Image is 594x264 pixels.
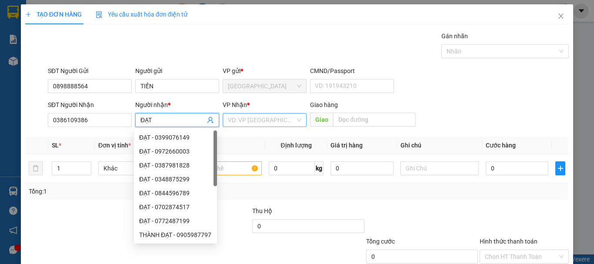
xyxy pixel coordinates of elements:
[29,161,43,175] button: delete
[4,37,60,66] li: VP [GEOGRAPHIC_DATA]
[52,142,59,149] span: SL
[330,161,393,175] input: 0
[207,117,214,124] span: user-add
[139,230,212,240] div: THÀNH ĐẠT - 0905987797
[310,101,338,108] span: Giao hàng
[25,11,82,18] span: TẠO ĐƠN HÀNG
[48,66,132,76] div: SĐT Người Gửi
[25,11,31,17] span: plus
[4,4,126,21] li: [PERSON_NAME]
[139,202,212,212] div: ĐẠT - 0702874517
[486,142,516,149] span: Cước hàng
[4,4,35,35] img: logo.jpg
[310,113,333,127] span: Giao
[400,161,479,175] input: Ghi Chú
[98,142,131,149] span: Đơn vị tính
[139,216,212,226] div: ĐẠT - 0772487199
[134,172,217,186] div: ĐẠT - 0348875299
[228,80,301,93] span: Đà Lạt
[96,11,187,18] span: Yêu cầu xuất hóa đơn điện tử
[134,200,217,214] div: ĐẠT - 0702874517
[134,228,217,242] div: THÀNH ĐẠT - 0905987797
[315,161,324,175] span: kg
[333,113,416,127] input: Dọc đường
[480,238,537,245] label: Hình thức thanh toán
[60,37,116,66] li: VP VP [GEOGRAPHIC_DATA]
[96,11,103,18] img: icon
[134,214,217,228] div: ĐẠT - 0772487199
[557,13,564,20] span: close
[135,66,219,76] div: Người gửi
[397,137,482,154] th: Ghi chú
[134,130,217,144] div: ĐẠT - 0399076149
[48,100,132,110] div: SĐT Người Nhận
[139,147,212,156] div: ĐẠT - 0972660003
[330,142,363,149] span: Giá trị hàng
[556,165,565,172] span: plus
[549,4,573,29] button: Close
[135,100,219,110] div: Người nhận
[223,66,307,76] div: VP gửi
[139,160,212,170] div: ĐẠT - 0387981828
[184,161,262,175] input: VD: Bàn, Ghế
[134,186,217,200] div: ĐẠT - 0844596789
[134,158,217,172] div: ĐẠT - 0387981828
[139,133,212,142] div: ĐẠT - 0399076149
[366,238,395,245] span: Tổng cước
[441,33,468,40] label: Gán nhãn
[103,162,171,175] span: Khác
[134,144,217,158] div: ĐẠT - 0972660003
[310,66,394,76] div: CMND/Passport
[139,174,212,184] div: ĐẠT - 0348875299
[29,187,230,196] div: Tổng: 1
[139,188,212,198] div: ĐẠT - 0844596789
[280,142,311,149] span: Định lượng
[555,161,565,175] button: plus
[223,101,247,108] span: VP Nhận
[252,207,272,214] span: Thu Hộ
